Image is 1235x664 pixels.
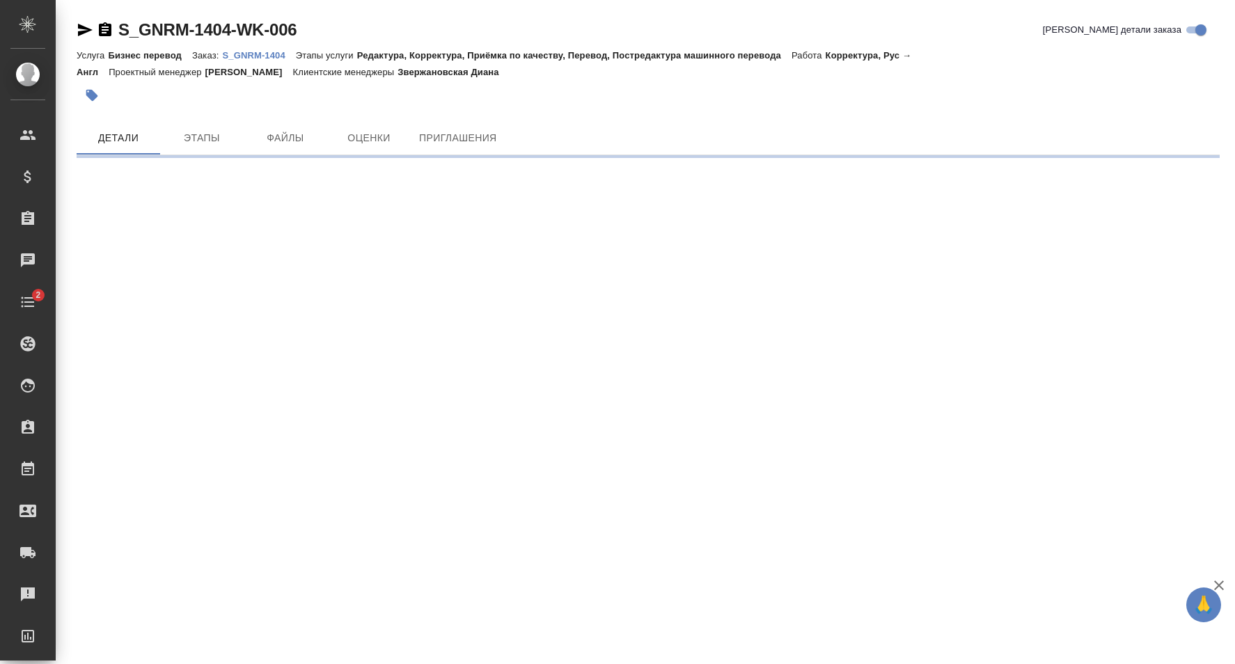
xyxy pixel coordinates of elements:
[792,50,826,61] p: Работа
[336,129,402,147] span: Оценки
[222,49,295,61] a: S_GNRM-1404
[296,50,357,61] p: Этапы услуги
[192,50,222,61] p: Заказ:
[3,285,52,319] a: 2
[27,288,49,302] span: 2
[118,20,297,39] a: S_GNRM-1404-WK-006
[77,22,93,38] button: Скопировать ссылку для ЯМессенджера
[398,67,509,77] p: Звержановская Диана
[97,22,113,38] button: Скопировать ссылку
[1043,23,1181,37] span: [PERSON_NAME] детали заказа
[77,50,108,61] p: Услуга
[77,80,107,111] button: Добавить тэг
[419,129,497,147] span: Приглашения
[1192,590,1216,619] span: 🙏
[252,129,319,147] span: Файлы
[168,129,235,147] span: Этапы
[109,67,205,77] p: Проектный менеджер
[222,50,295,61] p: S_GNRM-1404
[357,50,792,61] p: Редактура, Корректура, Приёмка по качеству, Перевод, Постредактура машинного перевода
[205,67,293,77] p: [PERSON_NAME]
[293,67,398,77] p: Клиентские менеджеры
[108,50,192,61] p: Бизнес перевод
[1186,587,1221,622] button: 🙏
[85,129,152,147] span: Детали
